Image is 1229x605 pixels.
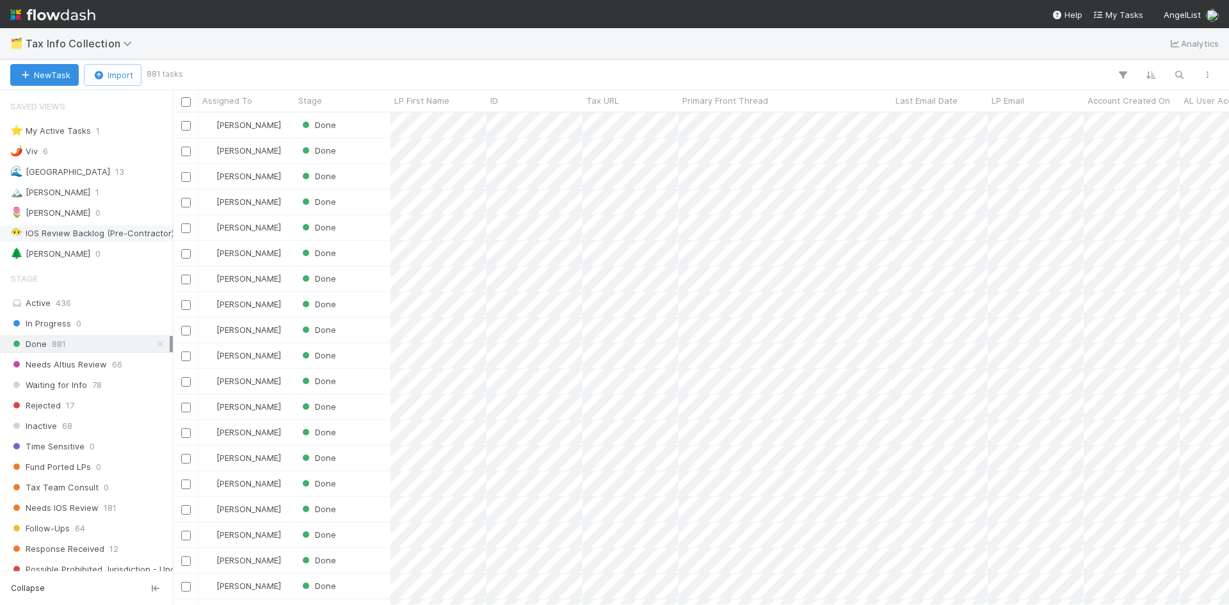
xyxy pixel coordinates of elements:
[216,529,281,540] span: [PERSON_NAME]
[300,554,336,567] div: Done
[104,500,116,516] span: 181
[10,205,90,221] div: [PERSON_NAME]
[10,143,38,159] div: Viv
[181,249,191,259] input: Toggle Row Selected
[92,377,102,393] span: 78
[300,349,336,362] div: Done
[300,376,336,386] span: Done
[202,94,252,107] span: Assigned To
[300,453,336,463] span: Done
[300,478,336,488] span: Done
[181,351,191,361] input: Toggle Row Selected
[216,248,281,258] span: [PERSON_NAME]
[300,145,336,156] span: Done
[216,299,281,309] span: [PERSON_NAME]
[204,144,281,157] div: [PERSON_NAME]
[10,64,79,86] button: NewTask
[300,426,336,439] div: Done
[181,556,191,566] input: Toggle Row Selected
[181,97,191,107] input: Toggle All Rows Selected
[204,171,214,181] img: avatar_99e80e95-8f0d-4917-ae3c-b5dad577a2b5.png
[1093,8,1143,21] a: My Tasks
[204,272,281,285] div: [PERSON_NAME]
[300,299,336,309] span: Done
[586,94,619,107] span: Tax URL
[300,350,336,360] span: Done
[181,505,191,515] input: Toggle Row Selected
[1052,8,1082,21] div: Help
[10,38,23,49] span: 🗂️
[10,439,84,455] span: Time Sensitive
[204,197,214,207] img: avatar_99e80e95-8f0d-4917-ae3c-b5dad577a2b5.png
[26,37,138,50] span: Tax Info Collection
[52,336,66,352] span: 881
[10,316,71,332] span: In Progress
[216,453,281,463] span: [PERSON_NAME]
[43,143,48,159] span: 6
[204,426,281,439] div: [PERSON_NAME]
[181,326,191,335] input: Toggle Row Selected
[181,428,191,438] input: Toggle Row Selected
[204,298,281,311] div: [PERSON_NAME]
[216,145,281,156] span: [PERSON_NAME]
[181,582,191,592] input: Toggle Row Selected
[10,93,65,119] span: Saved Views
[1168,36,1219,51] a: Analytics
[216,555,281,565] span: [PERSON_NAME]
[682,94,768,107] span: Primary Front Thread
[204,427,214,437] img: avatar_99e80e95-8f0d-4917-ae3c-b5dad577a2b5.png
[300,581,336,591] span: Done
[10,248,23,259] span: 🌲
[10,266,38,291] span: Stage
[216,504,281,514] span: [PERSON_NAME]
[204,453,214,463] img: avatar_1a1d5361-16dd-4910-a949-020dcd9f55a3.png
[216,376,281,386] span: [PERSON_NAME]
[56,298,71,308] span: 436
[204,528,281,541] div: [PERSON_NAME]
[204,118,281,131] div: [PERSON_NAME]
[300,325,336,335] span: Done
[300,273,336,284] span: Done
[300,171,336,181] span: Done
[216,350,281,360] span: [PERSON_NAME]
[10,520,70,536] span: Follow-Ups
[300,118,336,131] div: Done
[204,350,214,360] img: avatar_99e80e95-8f0d-4917-ae3c-b5dad577a2b5.png
[216,581,281,591] span: [PERSON_NAME]
[300,375,336,387] div: Done
[10,186,23,197] span: 🏔️
[10,500,99,516] span: Needs IOS Review
[10,225,174,241] div: IOS Review Backlog (Pre-Contractor)
[216,273,281,284] span: [PERSON_NAME]
[394,94,449,107] span: LP First Name
[204,400,281,413] div: [PERSON_NAME]
[181,223,191,233] input: Toggle Row Selected
[204,579,281,592] div: [PERSON_NAME]
[10,398,61,414] span: Rejected
[204,195,281,208] div: [PERSON_NAME]
[896,94,958,107] span: Last Email Date
[300,427,336,437] span: Done
[300,555,336,565] span: Done
[216,197,281,207] span: [PERSON_NAME]
[300,246,336,259] div: Done
[300,451,336,464] div: Done
[10,541,104,557] span: Response Received
[1088,94,1170,107] span: Account Created On
[204,451,281,464] div: [PERSON_NAME]
[204,376,214,386] img: avatar_99e80e95-8f0d-4917-ae3c-b5dad577a2b5.png
[84,64,141,86] button: Import
[204,222,214,232] img: avatar_1a1d5361-16dd-4910-a949-020dcd9f55a3.png
[10,227,23,238] span: 😶‍🌫️
[216,427,281,437] span: [PERSON_NAME]
[204,555,214,565] img: avatar_7d83f73c-397d-4044-baf2-bb2da42e298f.png
[300,401,336,412] span: Done
[10,246,90,262] div: [PERSON_NAME]
[300,323,336,336] div: Done
[10,145,23,156] span: 🌶️
[115,164,124,180] span: 13
[10,336,47,352] span: Done
[90,439,95,455] span: 0
[181,172,191,182] input: Toggle Row Selected
[204,248,214,258] img: avatar_1a1d5361-16dd-4910-a949-020dcd9f55a3.png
